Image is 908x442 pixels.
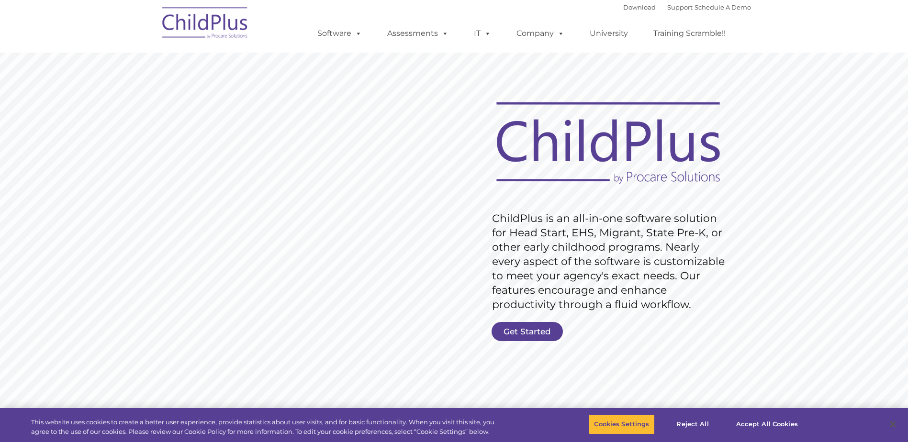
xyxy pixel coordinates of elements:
[663,414,723,434] button: Reject All
[644,24,735,43] a: Training Scramble!!
[492,322,563,341] a: Get Started
[882,414,903,435] button: Close
[667,3,693,11] a: Support
[507,24,574,43] a: Company
[308,24,371,43] a: Software
[492,211,729,312] rs-layer: ChildPlus is an all-in-one software solution for Head Start, EHS, Migrant, State Pre-K, or other ...
[589,414,654,434] button: Cookies Settings
[580,24,638,43] a: University
[695,3,751,11] a: Schedule A Demo
[731,414,803,434] button: Accept All Cookies
[157,0,253,48] img: ChildPlus by Procare Solutions
[464,24,501,43] a: IT
[623,3,751,11] font: |
[31,418,499,436] div: This website uses cookies to create a better user experience, provide statistics about user visit...
[378,24,458,43] a: Assessments
[623,3,656,11] a: Download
